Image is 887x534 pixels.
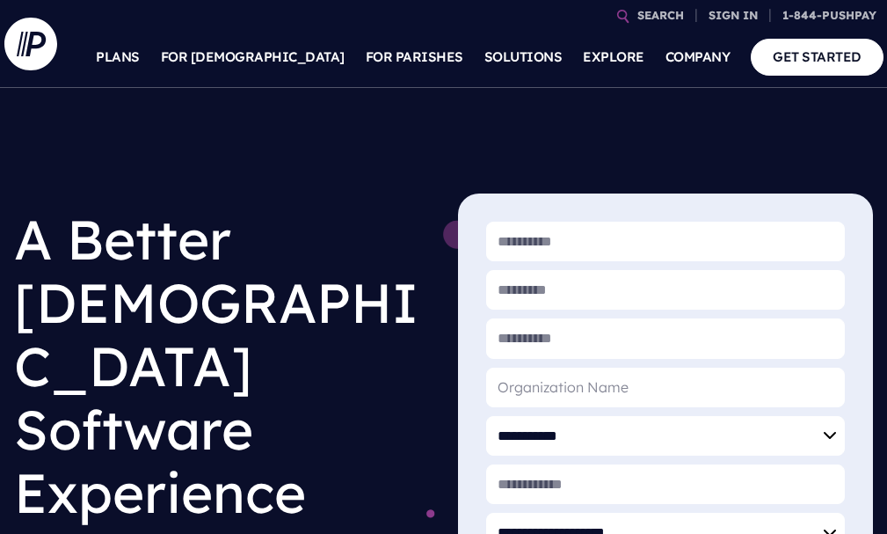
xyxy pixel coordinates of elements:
[366,26,463,88] a: FOR PARISHES
[96,26,140,88] a: PLANS
[484,26,563,88] a: SOLUTIONS
[161,26,345,88] a: FOR [DEMOGRAPHIC_DATA]
[751,39,883,75] a: GET STARTED
[486,368,846,407] input: Organization Name
[583,26,644,88] a: EXPLORE
[665,26,731,88] a: COMPANY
